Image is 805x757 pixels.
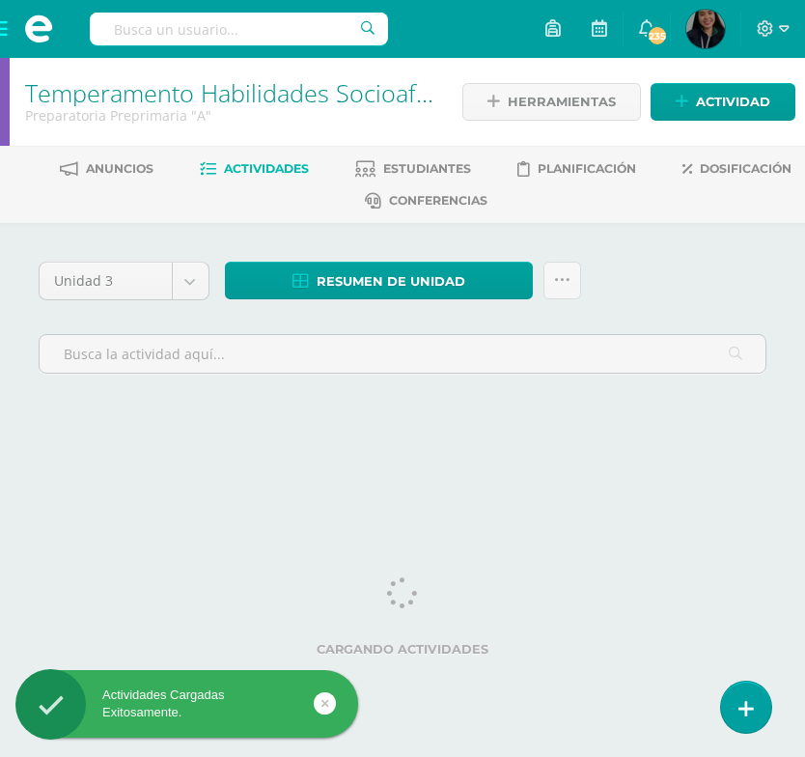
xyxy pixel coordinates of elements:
[651,83,795,121] a: Actividad
[696,84,770,120] span: Actividad
[508,84,616,120] span: Herramientas
[54,263,157,299] span: Unidad 3
[25,79,437,106] h1: Temperamento Habilidades Socioafectivas y Destrezas Psicomotoras
[647,25,668,46] span: 235
[15,687,358,721] div: Actividades Cargadas Exitosamente.
[40,263,208,299] a: Unidad 3
[462,83,641,121] a: Herramientas
[517,154,636,184] a: Planificación
[225,262,533,299] a: Resumen de unidad
[686,10,725,48] img: 05b0c392cdf5122faff8de1dd3fa3244.png
[224,161,309,176] span: Actividades
[60,154,153,184] a: Anuncios
[538,161,636,176] span: Planificación
[25,76,781,109] a: Temperamento Habilidades Socioafectivas y Destrezas Psicomotoras
[86,161,153,176] span: Anuncios
[90,13,388,45] input: Busca un usuario...
[389,193,487,208] span: Conferencias
[25,106,437,125] div: Preparatoria Preprimaria 'A'
[200,154,309,184] a: Actividades
[365,185,487,216] a: Conferencias
[317,264,465,299] span: Resumen de unidad
[700,161,791,176] span: Dosificación
[383,161,471,176] span: Estudiantes
[40,335,765,373] input: Busca la actividad aquí...
[39,642,766,657] label: Cargando actividades
[355,154,471,184] a: Estudiantes
[682,154,791,184] a: Dosificación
